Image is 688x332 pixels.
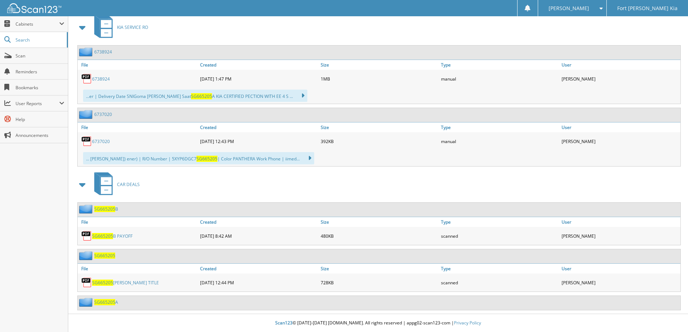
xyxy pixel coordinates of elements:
[16,85,64,91] span: Bookmarks
[198,72,319,86] div: [DATE] 1:47 PM
[92,233,133,239] a: SG665205B PAYOFF
[68,314,688,332] div: © [DATE]-[DATE] [DOMAIN_NAME]. All rights reserved | appg02-scan123-com |
[83,90,307,102] div: ...er | Delivery Date SNIGoma [PERSON_NAME] Saat A KIA CERTIFIED PECTION WITH EE 4 S ...
[94,299,115,305] span: SG665205
[191,93,212,99] span: SG665205
[79,110,94,119] img: folder2.png
[94,299,118,305] a: SG665205A
[439,275,560,290] div: scanned
[560,122,680,132] a: User
[560,229,680,243] div: [PERSON_NAME]
[16,100,59,107] span: User Reports
[198,229,319,243] div: [DATE] 8:42 AM
[90,13,148,42] a: KIA SERVICE RO
[78,122,198,132] a: File
[198,217,319,227] a: Created
[198,122,319,132] a: Created
[81,136,92,147] img: PDF.png
[94,111,112,117] a: 6737020
[117,24,148,30] span: KIA SERVICE RO
[275,320,293,326] span: Scan123
[560,60,680,70] a: User
[198,275,319,290] div: [DATE] 12:44 PM
[92,138,110,145] a: 6737020
[94,206,118,212] a: SG665205B
[319,217,440,227] a: Size
[439,72,560,86] div: manual
[7,3,61,13] img: scan123-logo-white.svg
[92,280,113,286] span: SG665205
[79,204,94,214] img: folder2.png
[617,6,678,10] span: Fort [PERSON_NAME] Kia
[78,264,198,273] a: File
[198,134,319,148] div: [DATE] 12:43 PM
[198,264,319,273] a: Created
[198,60,319,70] a: Created
[319,122,440,132] a: Size
[81,277,92,288] img: PDF.png
[94,49,112,55] a: 6738924
[439,229,560,243] div: scanned
[549,6,589,10] span: [PERSON_NAME]
[16,132,64,138] span: Announcements
[319,229,440,243] div: 480KB
[90,170,140,199] a: CAR DEALS
[16,21,59,27] span: Cabinets
[92,233,113,239] span: SG665205
[439,134,560,148] div: manual
[439,217,560,227] a: Type
[319,72,440,86] div: 1MB
[319,275,440,290] div: 728KB
[439,122,560,132] a: Type
[16,53,64,59] span: Scan
[560,72,680,86] div: [PERSON_NAME]
[319,60,440,70] a: Size
[83,152,314,164] div: ... [PERSON_NAME]) ener) | R/O Number | 5XYP6DGC7 | Color PANTHERA Work Phone | iimed...
[94,253,115,259] a: SG665205
[81,230,92,241] img: PDF.png
[78,60,198,70] a: File
[560,264,680,273] a: User
[560,217,680,227] a: User
[16,69,64,75] span: Reminders
[439,60,560,70] a: Type
[560,275,680,290] div: [PERSON_NAME]
[16,116,64,122] span: Help
[117,181,140,187] span: CAR DEALS
[439,264,560,273] a: Type
[319,134,440,148] div: 392KB
[319,264,440,273] a: Size
[78,217,198,227] a: File
[79,251,94,260] img: folder2.png
[79,298,94,307] img: folder2.png
[196,156,217,162] span: SG665205
[454,320,481,326] a: Privacy Policy
[92,76,110,82] a: 6738924
[652,297,688,332] iframe: Chat Widget
[79,47,94,56] img: folder2.png
[92,280,159,286] a: SG665205[PERSON_NAME] TITLE
[94,206,115,212] span: SG665205
[16,37,63,43] span: Search
[560,134,680,148] div: [PERSON_NAME]
[81,73,92,84] img: PDF.png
